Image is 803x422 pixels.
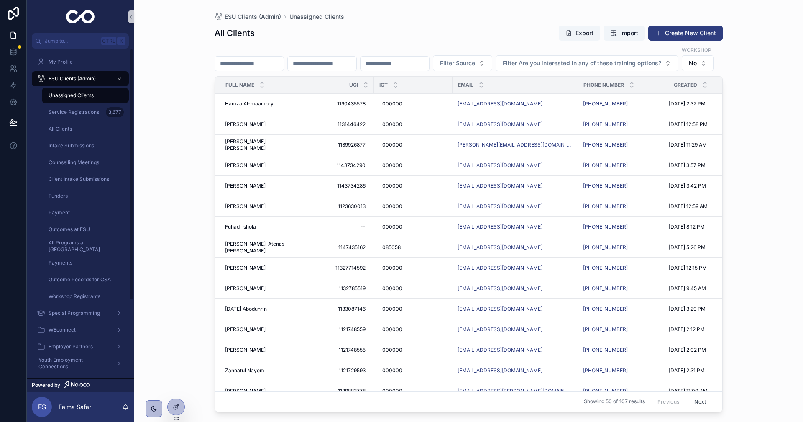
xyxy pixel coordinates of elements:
[316,241,369,254] a: 1147435162
[669,265,745,271] a: [DATE] 12:15 PM
[316,159,369,172] a: 1143734290
[583,367,628,374] a: [PHONE_NUMBER]
[379,200,448,213] a: 000000
[316,282,369,295] a: 1132785519
[503,59,661,67] span: Filter Are you interested in any of these training options?
[382,367,402,374] span: 000000
[45,38,98,44] span: Jump to...
[458,285,542,292] a: [EMAIL_ADDRESS][DOMAIN_NAME]
[225,241,306,254] a: [PERSON_NAME] Atenas [PERSON_NAME]
[225,388,266,394] span: [PERSON_NAME]
[32,54,129,69] a: My Profile
[382,183,402,189] span: 000000
[458,142,573,148] a: [PERSON_NAME][EMAIL_ADDRESS][DOMAIN_NAME]
[49,142,94,149] span: Intake Submissions
[584,399,645,405] span: Showing 50 of 107 results
[225,162,306,169] a: [PERSON_NAME]
[225,203,306,210] a: [PERSON_NAME]
[225,100,306,107] a: Hamza Al-maamory
[458,285,573,292] a: [EMAIL_ADDRESS][DOMAIN_NAME]
[49,226,90,233] span: Outcomes at ESU
[458,326,573,333] a: [EMAIL_ADDRESS][DOMAIN_NAME]
[669,224,705,230] span: [DATE] 8:12 PM
[316,138,369,152] a: 1139926877
[382,285,402,292] span: 000000
[669,265,707,271] span: [DATE] 12:15 PM
[320,162,366,169] span: 1143734290
[669,142,707,148] span: [DATE] 11:29 AM
[458,100,573,107] a: [EMAIL_ADDRESS][DOMAIN_NAME]
[382,347,402,353] span: 000000
[458,244,542,251] a: [EMAIL_ADDRESS][DOMAIN_NAME]
[682,55,714,71] button: Select Button
[669,285,745,292] a: [DATE] 9:45 AM
[682,46,711,54] label: Workshop
[669,326,745,333] a: [DATE] 2:12 PM
[225,13,281,21] span: ESU Clients (Admin)
[583,326,663,333] a: [PHONE_NUMBER]
[379,302,448,316] a: 000000
[458,162,542,169] a: [EMAIL_ADDRESS][DOMAIN_NAME]
[382,224,402,230] span: 000000
[32,382,60,389] span: Powered by
[32,322,129,337] a: WEconnect
[320,121,366,128] span: 1131446422
[225,265,306,271] a: [PERSON_NAME]
[225,121,306,128] a: [PERSON_NAME]
[49,193,68,199] span: Funders
[669,306,745,312] a: [DATE] 3:29 PM
[49,75,96,82] span: ESU Clients (Admin)
[42,222,129,237] a: Outcomes at ESU
[225,367,306,374] a: Zannatul Nayem
[320,367,366,374] span: 1121729593
[225,285,266,292] span: [PERSON_NAME]
[458,203,542,210] a: [EMAIL_ADDRESS][DOMAIN_NAME]
[320,183,366,189] span: 1143734286
[379,118,448,131] a: 000000
[496,55,678,71] button: Select Button
[289,13,344,21] span: Unassigned Clients
[316,343,369,357] a: 1121748555
[32,33,129,49] button: Jump to...CtrlK
[382,203,402,210] span: 000000
[458,265,542,271] a: [EMAIL_ADDRESS][DOMAIN_NAME]
[379,261,448,275] a: 000000
[379,82,388,88] span: ICT
[583,121,663,128] a: [PHONE_NUMBER]
[669,244,745,251] a: [DATE] 5:26 PM
[458,326,542,333] a: [EMAIL_ADDRESS][DOMAIN_NAME]
[320,326,366,333] span: 1121748559
[382,162,402,169] span: 000000
[379,241,448,254] a: 085058
[379,179,448,193] a: 000000
[49,343,93,350] span: Employer Partners
[382,100,402,107] span: 000000
[49,260,72,266] span: Payments
[42,138,129,153] a: Intake Submissions
[669,224,745,230] a: [DATE] 8:12 PM
[225,183,306,189] a: [PERSON_NAME]
[669,162,706,169] span: [DATE] 3:57 PM
[458,183,573,189] a: [EMAIL_ADDRESS][DOMAIN_NAME]
[49,159,99,166] span: Counselling Meetings
[648,26,723,41] button: Create New Client
[320,244,366,251] span: 1147435162
[583,388,663,394] a: [PHONE_NUMBER]
[669,142,745,148] a: [DATE] 11:29 AM
[49,59,73,65] span: My Profile
[27,49,134,378] div: scrollable content
[669,121,708,128] span: [DATE] 12:58 PM
[42,105,129,120] a: Service Registrations3,677
[42,188,129,203] a: Funders
[316,118,369,131] a: 1131446422
[320,100,366,107] span: 1190435578
[42,289,129,304] a: Workshop Registrants
[669,347,706,353] span: [DATE] 2:02 PM
[669,306,706,312] span: [DATE] 3:29 PM
[49,310,100,316] span: Special Programming
[225,265,266,271] span: [PERSON_NAME]
[379,220,448,234] a: 000000
[458,162,573,169] a: [EMAIL_ADDRESS][DOMAIN_NAME]
[225,138,306,152] span: [PERSON_NAME] [PERSON_NAME]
